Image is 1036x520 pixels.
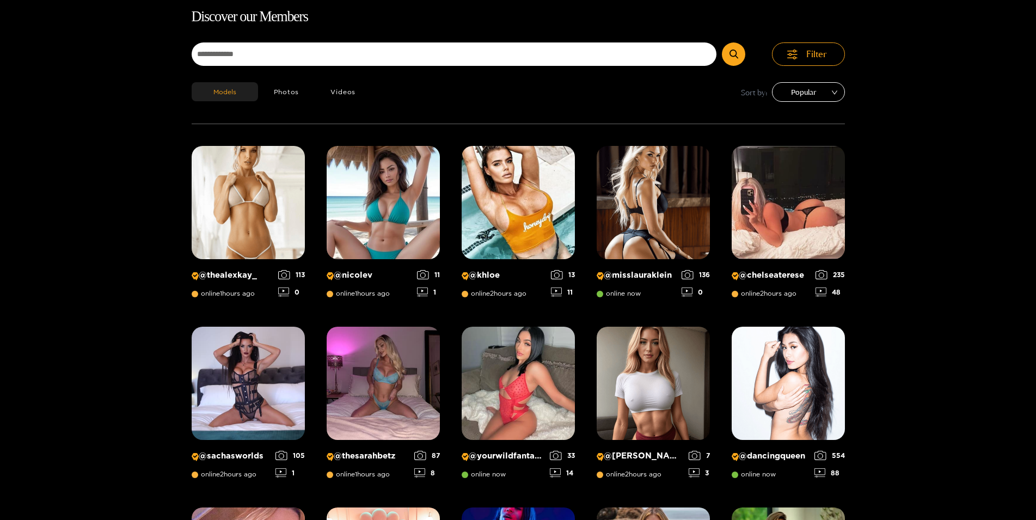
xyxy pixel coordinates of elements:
p: @ yourwildfantasyy69 [462,451,544,461]
a: Creator Profile Image: michelle@[PERSON_NAME]online2hours ago73 [597,327,710,486]
button: Filter [772,42,845,66]
div: 0 [682,287,710,297]
span: online 1 hours ago [327,470,390,478]
p: @ khloe [462,270,545,280]
a: Creator Profile Image: thealexkay_@thealexkay_online1hours ago1130 [192,146,305,305]
a: Creator Profile Image: khloe@khloeonline2hours ago1311 [462,146,575,305]
a: Creator Profile Image: chelseaterese@chelseatereseonline2hours ago23548 [732,146,845,305]
a: Creator Profile Image: misslauraklein@misslaurakleinonline now1360 [597,146,710,305]
button: Videos [315,82,371,101]
div: 88 [814,468,845,478]
img: Creator Profile Image: khloe [462,146,575,259]
span: online now [732,470,776,478]
div: 3 [689,468,710,478]
div: 1 [417,287,440,297]
div: 113 [278,270,305,279]
img: Creator Profile Image: nicolev [327,146,440,259]
span: online 2 hours ago [732,290,796,297]
div: 136 [682,270,710,279]
img: Creator Profile Image: yourwildfantasyy69 [462,327,575,440]
span: Popular [780,84,837,100]
img: Creator Profile Image: dancingqueen [732,327,845,440]
div: 13 [551,270,575,279]
div: 235 [816,270,845,279]
a: Creator Profile Image: thesarahbetz@thesarahbetzonline1hours ago878 [327,327,440,486]
img: Creator Profile Image: misslauraklein [597,146,710,259]
div: 87 [414,451,440,460]
span: online 1 hours ago [192,290,255,297]
span: online now [462,470,506,478]
span: online now [597,290,641,297]
button: Photos [258,82,315,101]
p: @ misslauraklein [597,270,676,280]
span: online 1 hours ago [327,290,390,297]
p: @ thesarahbetz [327,451,409,461]
p: @ nicolev [327,270,412,280]
div: sort [772,82,845,102]
span: online 2 hours ago [462,290,526,297]
button: Models [192,82,258,101]
div: 33 [550,451,575,460]
p: @ [PERSON_NAME] [597,451,683,461]
span: Filter [806,48,827,60]
span: online 2 hours ago [597,470,661,478]
div: 14 [550,468,575,478]
img: Creator Profile Image: thesarahbetz [327,327,440,440]
p: @ chelseaterese [732,270,810,280]
img: Creator Profile Image: chelseaterese [732,146,845,259]
p: @ sachasworlds [192,451,270,461]
a: Creator Profile Image: sachasworlds@sachasworldsonline2hours ago1051 [192,327,305,486]
a: Creator Profile Image: dancingqueen@dancingqueenonline now55488 [732,327,845,486]
span: online 2 hours ago [192,470,256,478]
div: 105 [275,451,305,460]
div: 8 [414,468,440,478]
p: @ thealexkay_ [192,270,273,280]
img: Creator Profile Image: thealexkay_ [192,146,305,259]
div: 11 [551,287,575,297]
div: 7 [689,451,710,460]
div: 11 [417,270,440,279]
div: 0 [278,287,305,297]
img: Creator Profile Image: michelle [597,327,710,440]
span: Sort by: [741,86,768,99]
div: 48 [816,287,845,297]
p: @ dancingqueen [732,451,809,461]
img: Creator Profile Image: sachasworlds [192,327,305,440]
button: Submit Search [722,42,745,66]
div: 1 [275,468,305,478]
a: Creator Profile Image: yourwildfantasyy69@yourwildfantasyy69online now3314 [462,327,575,486]
div: 554 [814,451,845,460]
a: Creator Profile Image: nicolev@nicolevonline1hours ago111 [327,146,440,305]
h1: Discover our Members [192,5,845,28]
